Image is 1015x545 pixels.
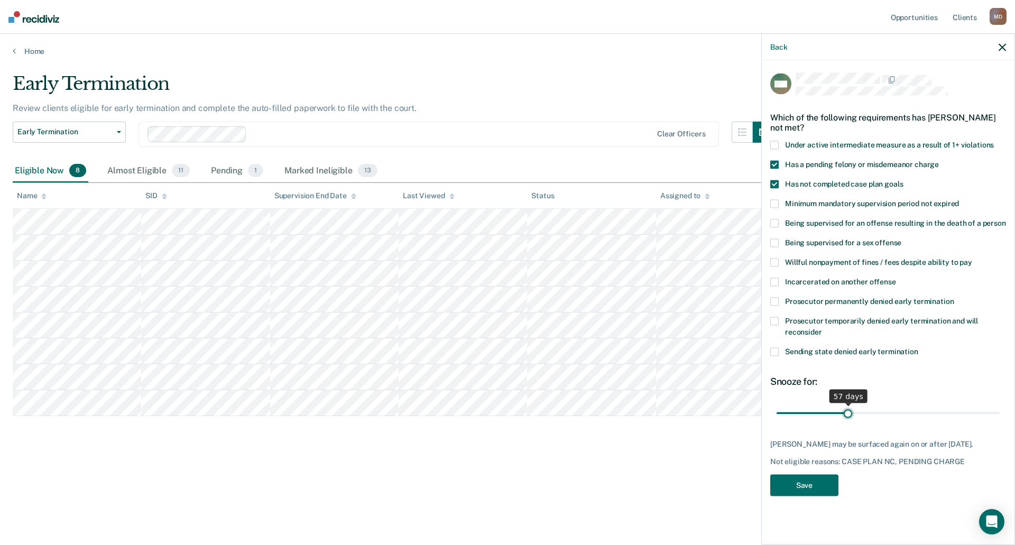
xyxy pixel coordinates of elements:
span: Willful nonpayment of fines / fees despite ability to pay [785,258,972,266]
span: Prosecutor permanently denied early termination [785,297,954,306]
div: Eligible Now [13,160,88,183]
div: 57 days [829,389,868,403]
div: Not eligible reasons: CASE PLAN NC, PENDING CHARGE [770,457,1006,466]
img: Recidiviz [8,11,59,23]
span: Incarcerated on another offense [785,278,896,286]
div: Assigned to [660,191,710,200]
span: 11 [172,164,190,178]
div: Supervision End Date [274,191,356,200]
span: Has not completed case plan goals [785,180,903,188]
div: Open Intercom Messenger [979,509,1004,534]
div: SID [145,191,167,200]
div: Almost Eligible [105,160,192,183]
span: 1 [248,164,263,178]
button: Save [770,475,838,496]
div: Last Viewed [403,191,454,200]
span: Prosecutor temporarily denied early termination and will reconsider [785,317,978,336]
span: Minimum mandatory supervision period not expired [785,199,959,208]
div: Status [531,191,554,200]
div: Which of the following requirements has [PERSON_NAME] not met? [770,104,1006,141]
p: Review clients eligible for early termination and complete the auto-filled paperwork to file with... [13,103,417,113]
div: Early Termination [13,73,774,103]
div: Name [17,191,47,200]
span: Sending state denied early termination [785,347,918,356]
span: Being supervised for an offense resulting in the death of a person [785,219,1006,227]
span: Being supervised for a sex offense [785,238,901,247]
div: Pending [209,160,265,183]
button: Back [770,42,787,51]
span: 8 [69,164,86,178]
span: Early Termination [17,127,113,136]
a: Home [13,47,1002,56]
div: Snooze for: [770,376,1006,387]
span: Under active intermediate measure as a result of 1+ violations [785,141,994,149]
span: Has a pending felony or misdemeanor charge [785,160,939,169]
div: Marked Ineligible [282,160,379,183]
div: Clear officers [657,130,706,138]
div: M D [990,8,1007,25]
div: [PERSON_NAME] may be surfaced again on or after [DATE]. [770,439,1006,448]
span: 13 [358,164,377,178]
